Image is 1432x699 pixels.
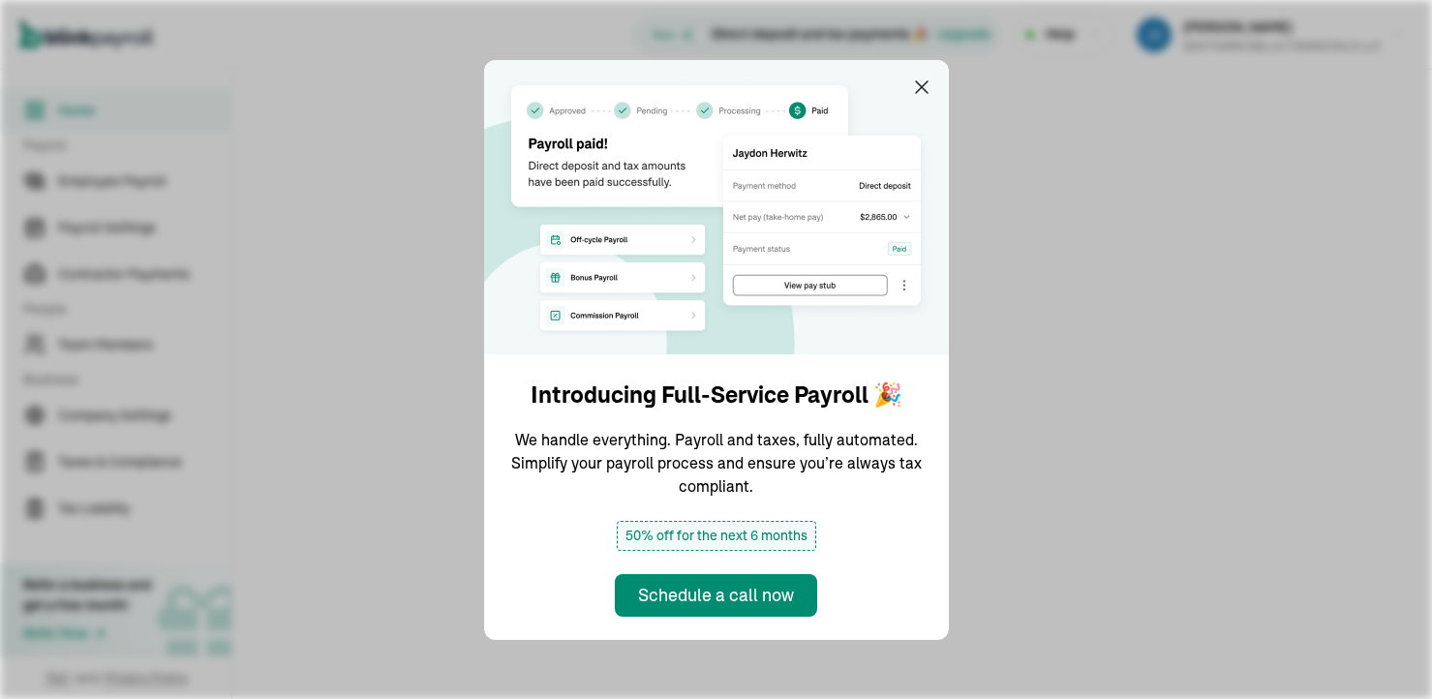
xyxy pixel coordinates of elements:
button: Schedule a call now [615,574,817,617]
span: 50% off for the next 6 months [617,521,816,551]
p: We handle everything. Payroll and taxes, fully automated. Simplify your payroll process and ensur... [507,428,926,498]
img: announcement [484,60,949,354]
div: Schedule a call now [638,582,794,608]
h1: Introducing Full-Service Payroll 🎉 [531,378,902,412]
